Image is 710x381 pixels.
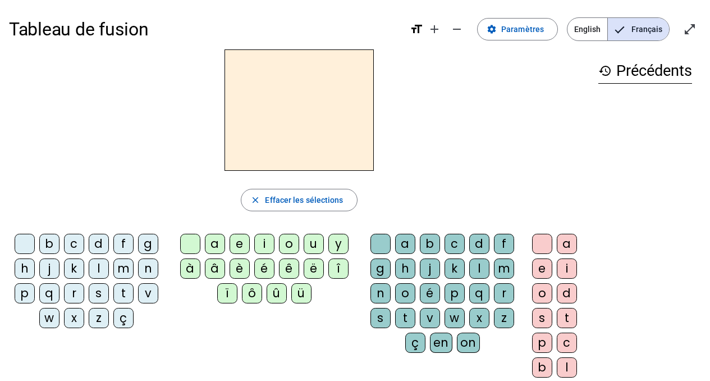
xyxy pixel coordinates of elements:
div: î [328,258,349,279]
div: i [557,258,577,279]
div: a [205,234,225,254]
div: l [89,258,109,279]
span: Effacer les sélections [265,193,343,207]
mat-icon: close [250,195,260,205]
h3: Précédents [598,58,692,84]
div: d [557,283,577,303]
div: s [370,308,391,328]
mat-icon: open_in_full [683,22,697,36]
div: o [279,234,299,254]
button: Augmenter la taille de la police [423,18,446,40]
div: g [370,258,391,279]
div: t [395,308,415,328]
div: n [370,283,391,303]
div: y [328,234,349,254]
span: English [567,18,607,40]
mat-icon: format_size [410,22,423,36]
div: é [420,283,440,303]
div: a [395,234,415,254]
button: Diminuer la taille de la police [446,18,468,40]
div: ç [113,308,134,328]
div: l [557,357,577,378]
div: p [15,283,35,303]
div: ô [242,283,262,303]
div: q [469,283,489,303]
div: z [89,308,109,328]
div: d [469,234,489,254]
h1: Tableau de fusion [9,11,401,47]
div: m [494,258,514,279]
div: k [445,258,465,279]
div: u [304,234,324,254]
div: v [138,283,158,303]
div: r [64,283,84,303]
div: o [395,283,415,303]
div: w [39,308,59,328]
div: h [395,258,415,279]
span: Paramètres [501,22,544,36]
div: q [39,283,59,303]
div: on [457,333,480,353]
div: o [532,283,552,303]
div: k [64,258,84,279]
div: b [39,234,59,254]
mat-icon: history [598,64,612,78]
div: ê [279,258,299,279]
div: a [557,234,577,254]
div: i [254,234,274,254]
div: b [420,234,440,254]
div: m [113,258,134,279]
div: ç [405,333,425,353]
div: c [557,333,577,353]
div: w [445,308,465,328]
div: l [469,258,489,279]
div: f [494,234,514,254]
div: û [267,283,287,303]
div: z [494,308,514,328]
div: x [469,308,489,328]
div: j [420,258,440,279]
div: p [445,283,465,303]
button: Paramètres [477,18,558,40]
div: s [89,283,109,303]
div: t [113,283,134,303]
div: g [138,234,158,254]
div: v [420,308,440,328]
mat-icon: remove [450,22,464,36]
div: s [532,308,552,328]
div: è [230,258,250,279]
div: c [64,234,84,254]
mat-icon: add [428,22,441,36]
mat-icon: settings [487,24,497,34]
div: é [254,258,274,279]
div: b [532,357,552,378]
div: d [89,234,109,254]
div: t [557,308,577,328]
div: ü [291,283,312,303]
div: e [230,234,250,254]
div: h [15,258,35,279]
div: à [180,258,200,279]
span: Français [608,18,669,40]
button: Entrer en plein écran [679,18,701,40]
div: f [113,234,134,254]
div: x [64,308,84,328]
div: â [205,258,225,279]
div: c [445,234,465,254]
div: p [532,333,552,353]
div: j [39,258,59,279]
button: Effacer les sélections [241,189,357,211]
div: e [532,258,552,279]
div: en [430,333,452,353]
div: ë [304,258,324,279]
div: r [494,283,514,303]
div: n [138,258,158,279]
mat-button-toggle-group: Language selection [567,17,670,41]
div: ï [217,283,237,303]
